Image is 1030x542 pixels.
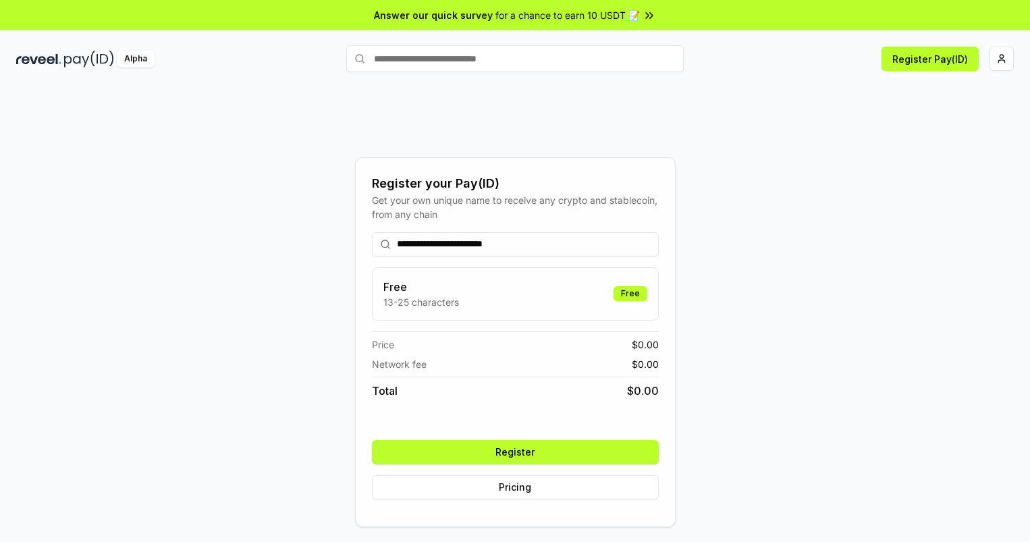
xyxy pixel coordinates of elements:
[627,383,659,399] span: $ 0.00
[632,337,659,352] span: $ 0.00
[372,357,427,371] span: Network fee
[372,174,659,193] div: Register your Pay(ID)
[372,337,394,352] span: Price
[882,47,979,71] button: Register Pay(ID)
[372,440,659,464] button: Register
[383,279,459,295] h3: Free
[632,357,659,371] span: $ 0.00
[64,51,114,67] img: pay_id
[372,193,659,221] div: Get your own unique name to receive any crypto and stablecoin, from any chain
[372,475,659,499] button: Pricing
[383,295,459,309] p: 13-25 characters
[495,8,640,22] span: for a chance to earn 10 USDT 📝
[16,51,61,67] img: reveel_dark
[372,383,398,399] span: Total
[117,51,155,67] div: Alpha
[614,286,647,301] div: Free
[374,8,493,22] span: Answer our quick survey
